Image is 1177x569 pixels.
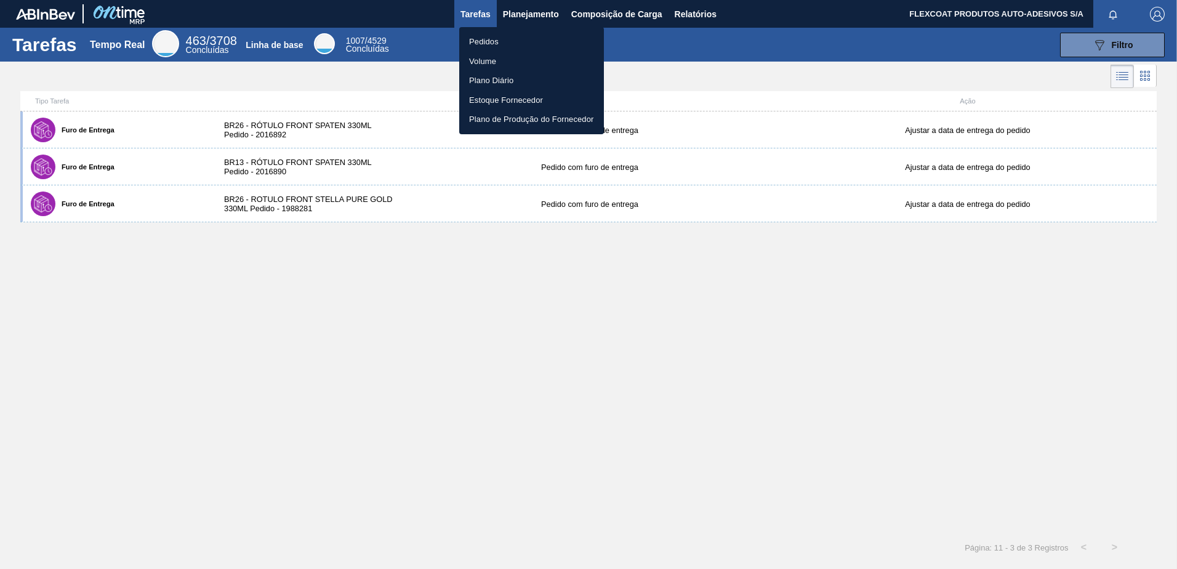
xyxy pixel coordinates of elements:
a: Plano Diário [459,71,604,91]
a: Plano de Produção do Fornecedor [459,110,604,129]
a: Estoque Fornecedor [459,91,604,110]
a: Pedidos [459,32,604,52]
a: Volume [459,52,604,71]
